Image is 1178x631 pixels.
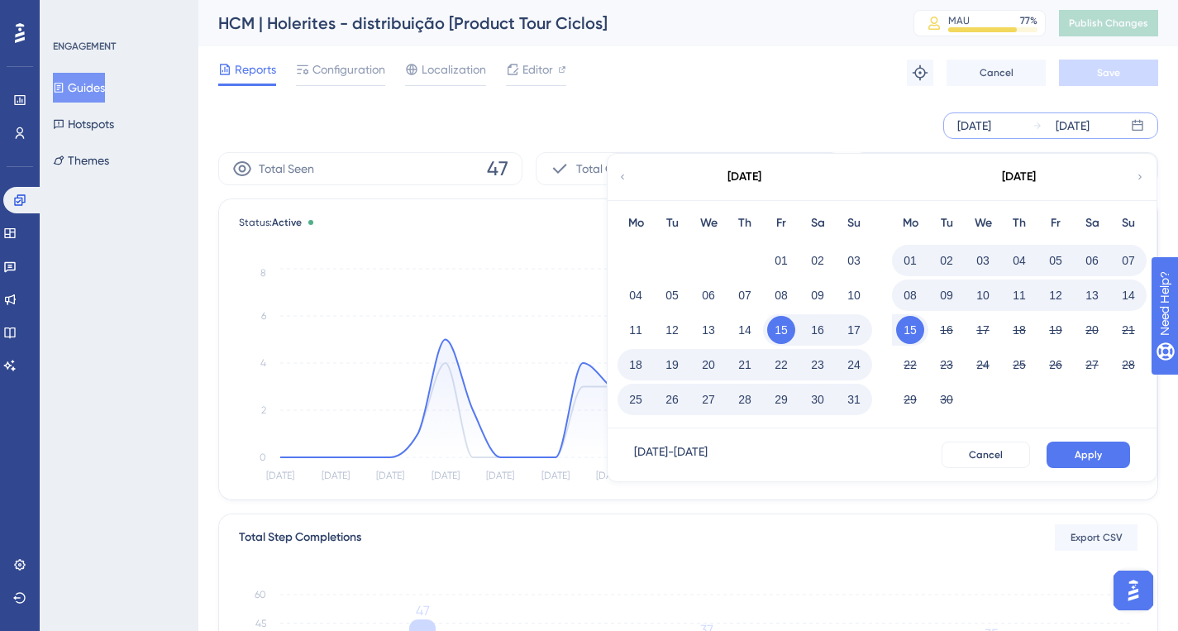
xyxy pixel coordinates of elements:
button: 07 [1114,246,1142,275]
tspan: 60 [255,589,266,600]
button: 07 [731,281,759,309]
button: 05 [1042,246,1070,275]
tspan: [DATE] [322,470,350,481]
span: 47 [487,155,508,182]
button: 17 [969,316,997,344]
button: 13 [1078,281,1106,309]
button: 14 [1114,281,1142,309]
span: Cancel [969,448,1003,461]
button: 24 [969,351,997,379]
button: 24 [840,351,868,379]
button: 09 [932,281,961,309]
div: [DATE] - [DATE] [634,442,708,468]
tspan: 6 [261,310,266,322]
button: 02 [804,246,832,275]
button: 31 [840,385,868,413]
button: 25 [622,385,650,413]
div: MAU [948,14,970,27]
button: 05 [658,281,686,309]
button: 11 [622,316,650,344]
div: [DATE] [1056,116,1090,136]
tspan: 4 [260,357,266,369]
button: 03 [840,246,868,275]
div: 77 % [1020,14,1037,27]
button: 12 [1042,281,1070,309]
div: ENGAGEMENT [53,40,116,53]
button: 15 [767,316,795,344]
button: 04 [622,281,650,309]
tspan: 47 [416,603,430,619]
span: Editor [522,60,553,79]
tspan: 2 [261,404,266,416]
tspan: 0 [260,452,266,463]
div: Tu [928,213,965,233]
button: 19 [658,351,686,379]
div: We [690,213,727,233]
button: 30 [932,385,961,413]
button: 23 [804,351,832,379]
div: Su [1110,213,1147,233]
button: Cancel [947,60,1046,86]
tspan: [DATE] [376,470,404,481]
div: Th [727,213,763,233]
tspan: 8 [260,267,266,279]
button: 27 [694,385,723,413]
tspan: [DATE] [596,470,624,481]
span: Status: [239,216,302,229]
button: 21 [731,351,759,379]
div: [DATE] [727,167,761,187]
span: Configuration [312,60,385,79]
button: 16 [932,316,961,344]
button: 29 [767,385,795,413]
button: 17 [840,316,868,344]
button: 22 [896,351,924,379]
button: 06 [694,281,723,309]
span: Export CSV [1071,531,1123,544]
span: Reports [235,60,276,79]
button: 18 [1005,316,1033,344]
button: 21 [1114,316,1142,344]
button: 29 [896,385,924,413]
button: Apply [1047,442,1130,468]
button: Cancel [942,442,1030,468]
div: Fr [763,213,799,233]
button: 22 [767,351,795,379]
button: 03 [969,246,997,275]
button: 14 [731,316,759,344]
div: We [965,213,1001,233]
div: Sa [799,213,836,233]
button: 09 [804,281,832,309]
button: 25 [1005,351,1033,379]
button: 18 [622,351,650,379]
button: 02 [932,246,961,275]
div: Sa [1074,213,1110,233]
button: 30 [804,385,832,413]
button: Export CSV [1055,524,1137,551]
button: 08 [896,281,924,309]
span: Publish Changes [1069,17,1148,30]
span: Total Completion [576,159,666,179]
button: 20 [1078,316,1106,344]
button: 12 [658,316,686,344]
tspan: [DATE] [541,470,570,481]
div: Total Step Completions [239,528,361,547]
button: 01 [896,246,924,275]
button: Hotspots [53,109,114,139]
div: HCM | Holerites - distribuição [Product Tour Ciclos] [218,12,872,35]
button: 20 [694,351,723,379]
button: 26 [1042,351,1070,379]
button: 06 [1078,246,1106,275]
button: 16 [804,316,832,344]
button: Guides [53,73,105,103]
tspan: [DATE] [432,470,460,481]
span: Need Help? [39,4,103,24]
iframe: UserGuiding AI Assistant Launcher [1109,566,1158,615]
button: 19 [1042,316,1070,344]
span: Apply [1075,448,1102,461]
button: 10 [969,281,997,309]
button: 04 [1005,246,1033,275]
span: Localization [422,60,486,79]
span: Active [272,217,302,228]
